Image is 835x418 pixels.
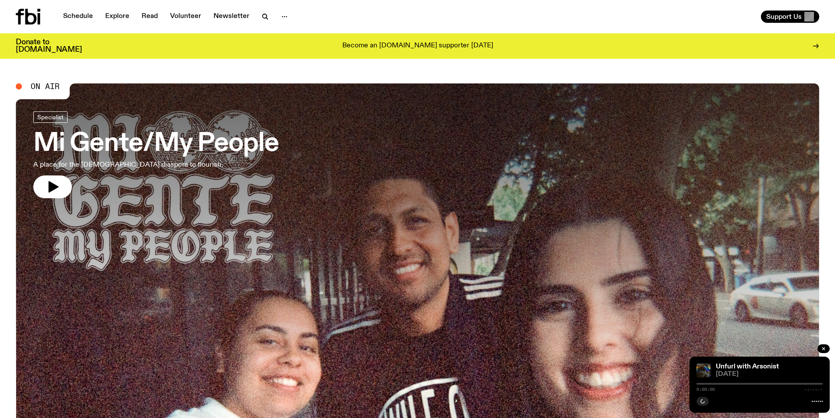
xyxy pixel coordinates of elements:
[696,364,711,378] img: A piece of fabric is pierced by sewing pins with different coloured heads, a rainbow light is cas...
[804,387,823,392] span: -:--:--
[16,39,82,54] h3: Donate to [DOMAIN_NAME]
[33,132,279,156] h3: Mi Gente/My People
[766,13,802,21] span: Support Us
[716,363,779,370] a: Unfurl with Arsonist
[716,371,823,378] span: [DATE]
[33,111,68,123] a: Specialist
[136,11,163,23] a: Read
[58,11,98,23] a: Schedule
[33,160,258,170] p: A place for the [DEMOGRAPHIC_DATA] diaspora to flourish.
[208,11,255,23] a: Newsletter
[33,111,279,198] a: Mi Gente/My PeopleA place for the [DEMOGRAPHIC_DATA] diaspora to flourish.
[100,11,135,23] a: Explore
[37,114,64,120] span: Specialist
[696,387,715,392] span: 0:00:00
[165,11,206,23] a: Volunteer
[31,82,60,90] span: On Air
[342,42,493,50] p: Become an [DOMAIN_NAME] supporter [DATE]
[761,11,819,23] button: Support Us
